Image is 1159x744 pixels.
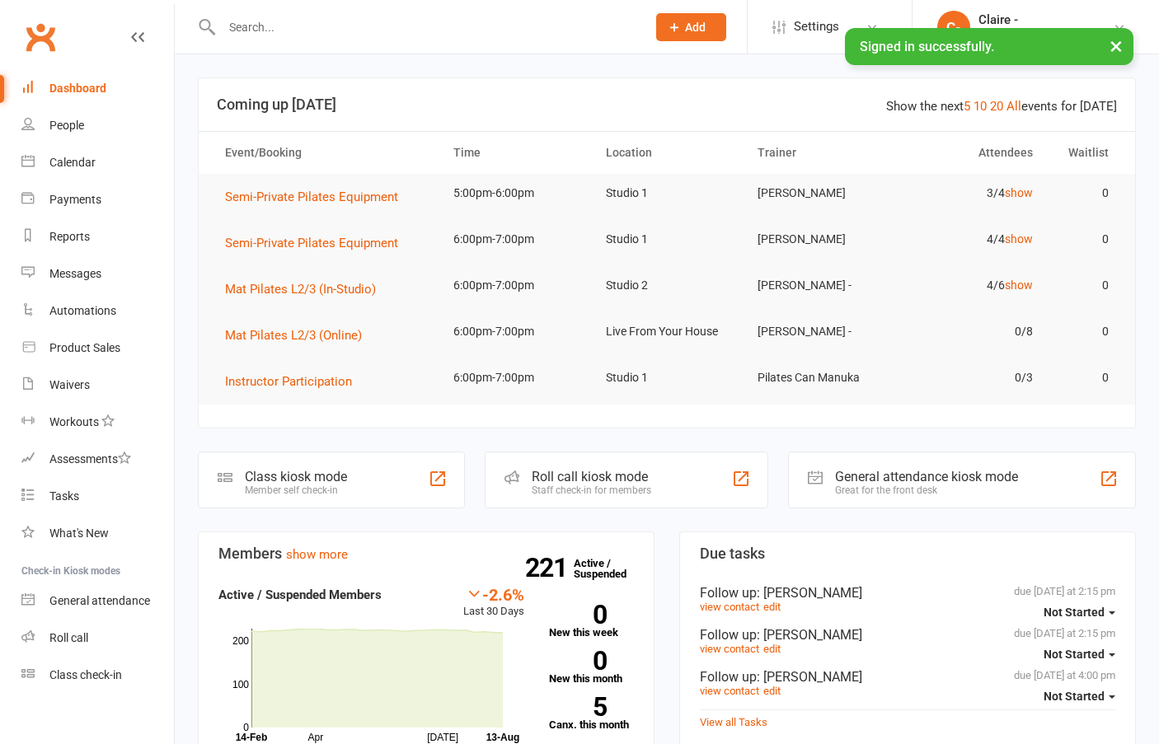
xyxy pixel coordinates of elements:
td: 0/8 [895,312,1048,351]
div: What's New [49,526,109,540]
button: Mat Pilates L2/3 (Online) [225,325,373,345]
a: view contact [700,643,759,655]
a: People [21,107,174,144]
a: 10 [974,99,987,114]
button: Semi-Private Pilates Equipment [225,233,410,253]
input: Search... [217,16,635,39]
div: Follow up [700,669,1115,685]
div: Follow up [700,585,1115,601]
a: Assessments [21,441,174,478]
a: show [1005,232,1033,246]
td: [PERSON_NAME] - [743,312,895,351]
div: Tasks [49,489,79,503]
td: Studio 1 [591,174,744,213]
a: Dashboard [21,70,174,107]
td: Pilates Can Manuka [743,358,895,397]
span: : [PERSON_NAME] [757,627,862,643]
div: Automations [49,304,116,317]
td: 0 [1048,220,1124,259]
a: 0New this month [549,651,635,684]
td: Studio 1 [591,358,744,397]
a: show more [286,547,348,562]
td: 6:00pm-7:00pm [439,220,591,259]
a: 221Active / Suspended [574,545,646,592]
a: 20 [990,99,1003,114]
span: : [PERSON_NAME] [757,669,862,685]
div: Great for the front desk [835,484,1018,496]
div: General attendance [49,594,150,607]
a: View all Tasks [700,716,767,728]
span: Settings [794,8,839,45]
div: General attendance kiosk mode [835,469,1018,484]
a: Reports [21,218,174,255]
a: 0New this week [549,605,635,638]
span: Add [685,21,706,34]
th: Event/Booking [210,132,439,174]
div: Class kiosk mode [245,469,347,484]
button: × [1101,28,1131,63]
a: show [1005,278,1033,292]
td: 0/3 [895,358,1048,397]
td: 0 [1048,266,1124,305]
td: 5:00pm-6:00pm [439,174,591,213]
span: Instructor Participation [225,374,352,389]
td: [PERSON_NAME] [743,174,895,213]
td: Live From Your House [591,312,744,351]
a: All [1006,99,1021,114]
button: Mat Pilates L2/3 (In-Studio) [225,279,387,299]
div: Roll call [49,631,88,644]
div: C- [937,11,970,44]
button: Not Started [1044,597,1115,627]
td: Studio 2 [591,266,744,305]
th: Trainer [743,132,895,174]
th: Attendees [895,132,1048,174]
td: 6:00pm-7:00pm [439,358,591,397]
td: [PERSON_NAME] [743,220,895,259]
span: Not Started [1044,648,1105,661]
div: Pilates Can Manuka [978,27,1081,42]
div: Member self check-in [245,484,347,496]
a: 5Canx. this month [549,697,635,730]
div: Waivers [49,378,90,391]
div: Show the next events for [DATE] [886,96,1117,116]
div: Dashboard [49,82,106,95]
a: Workouts [21,404,174,441]
a: General attendance kiosk mode [21,583,174,620]
th: Waitlist [1048,132,1124,174]
a: Product Sales [21,330,174,367]
span: Semi-Private Pilates Equipment [225,190,398,204]
span: Not Started [1044,606,1105,619]
button: Not Started [1044,639,1115,669]
span: Semi-Private Pilates Equipment [225,236,398,250]
div: Follow up [700,627,1115,643]
a: edit [763,643,781,655]
button: Instructor Participation [225,372,364,391]
strong: 0 [549,602,607,627]
td: 0 [1048,358,1124,397]
th: Location [591,132,744,174]
span: Mat Pilates L2/3 (In-Studio) [225,282,376,297]
div: Calendar [49,156,96,169]
td: 4/4 [895,220,1048,259]
h3: Due tasks [700,545,1115,562]
div: -2.6% [463,585,524,603]
td: 0 [1048,174,1124,213]
button: Not Started [1044,681,1115,711]
div: Messages [49,267,101,280]
div: Staff check-in for members [532,484,651,496]
a: Class kiosk mode [21,657,174,694]
span: Signed in successfully. [860,39,994,54]
button: Add [656,13,726,41]
a: Waivers [21,367,174,404]
strong: 5 [549,695,607,719]
span: Mat Pilates L2/3 (Online) [225,328,362,343]
span: Not Started [1044,690,1105,703]
a: 5 [964,99,970,114]
a: Tasks [21,478,174,515]
div: Workouts [49,415,99,428]
button: Semi-Private Pilates Equipment [225,187,410,207]
a: Automations [21,292,174,330]
a: view contact [700,601,759,613]
a: edit [763,685,781,697]
div: People [49,119,84,132]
